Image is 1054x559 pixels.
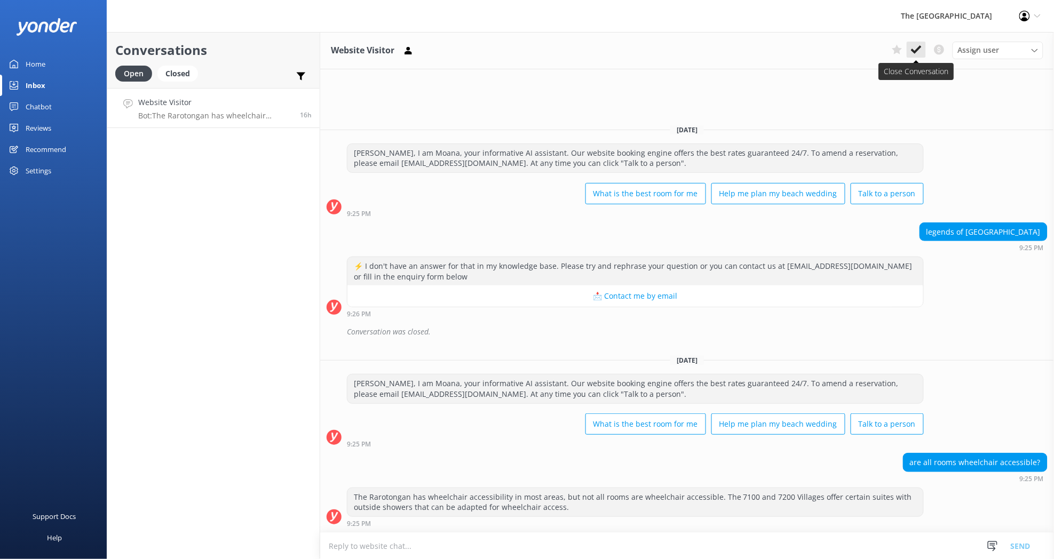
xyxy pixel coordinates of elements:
strong: 9:25 PM [1020,476,1044,482]
div: Oct 07 2025 11:25pm (UTC -10:00) Pacific/Honolulu [347,440,924,448]
strong: 9:25 PM [1020,245,1044,251]
span: Oct 07 2025 11:25pm (UTC -10:00) Pacific/Honolulu [300,110,312,119]
div: Sep 30 2025 11:26pm (UTC -10:00) Pacific/Honolulu [347,310,924,317]
strong: 9:25 PM [347,521,371,527]
strong: 9:26 PM [347,311,371,317]
div: Inbox [26,75,45,96]
h2: Conversations [115,40,312,60]
a: Closed [157,67,203,79]
div: [PERSON_NAME], I am Moana, your informative AI assistant. Our website booking engine offers the b... [347,144,923,172]
button: What is the best room for me [585,413,706,435]
div: Reviews [26,117,51,139]
button: What is the best room for me [585,183,706,204]
div: 2025-10-01T09:26:24.745 [327,323,1048,341]
a: Open [115,67,157,79]
div: Assign User [953,42,1043,59]
a: Website VisitorBot:The Rarotongan has wheelchair accessibility in most areas, but not all rooms a... [107,88,320,128]
div: Support Docs [33,506,76,527]
div: Chatbot [26,96,52,117]
div: Help [47,527,62,548]
div: Oct 07 2025 11:25pm (UTC -10:00) Pacific/Honolulu [903,475,1048,482]
strong: 9:25 PM [347,211,371,217]
div: Oct 07 2025 11:25pm (UTC -10:00) Pacific/Honolulu [347,520,924,527]
div: Conversation was closed. [347,323,1048,341]
button: 📩 Contact me by email [347,285,923,307]
div: Sep 30 2025 11:25pm (UTC -10:00) Pacific/Honolulu [920,244,1048,251]
strong: 9:25 PM [347,441,371,448]
div: Home [26,53,45,75]
button: Help me plan my beach wedding [711,413,845,435]
div: Recommend [26,139,66,160]
span: [DATE] [670,356,704,365]
h4: Website Visitor [138,97,292,108]
div: Settings [26,160,51,181]
div: The Rarotongan has wheelchair accessibility in most areas, but not all rooms are wheelchair acces... [347,488,923,516]
div: Sep 30 2025 11:25pm (UTC -10:00) Pacific/Honolulu [347,210,924,217]
div: Open [115,66,152,82]
div: Closed [157,66,198,82]
span: Assign user [958,44,1000,56]
button: Talk to a person [851,413,924,435]
span: [DATE] [670,125,704,134]
p: Bot: The Rarotongan has wheelchair accessibility in most areas, but not all rooms are wheelchair ... [138,111,292,121]
div: are all rooms wheelchair accessible? [904,453,1047,472]
button: Talk to a person [851,183,924,204]
img: yonder-white-logo.png [16,18,77,36]
button: Help me plan my beach wedding [711,183,845,204]
div: legends of [GEOGRAPHIC_DATA] [920,223,1047,241]
h3: Website Visitor [331,44,394,58]
div: [PERSON_NAME], I am Moana, your informative AI assistant. Our website booking engine offers the b... [347,374,923,403]
div: ⚡ I don't have an answer for that in my knowledge base. Please try and rephrase your question or ... [347,257,923,285]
